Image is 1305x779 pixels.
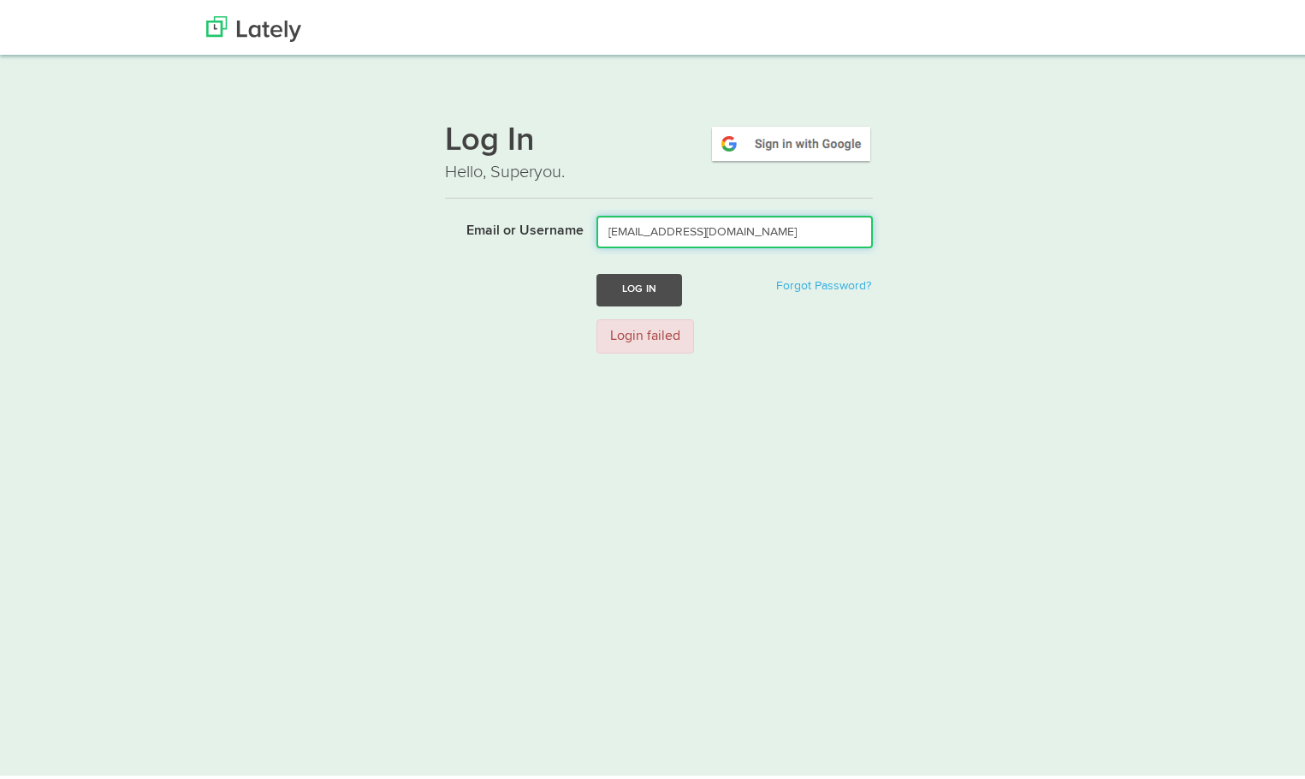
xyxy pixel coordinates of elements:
[596,212,873,245] input: Email or Username
[206,13,301,39] img: Lately
[709,121,873,160] img: google-signin.png
[776,277,871,288] a: Forgot Password?
[445,157,873,181] p: Hello, Superyou.
[432,212,584,238] label: Email or Username
[596,316,694,351] div: Login failed
[445,121,873,157] h1: Log In
[596,271,682,302] button: Log In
